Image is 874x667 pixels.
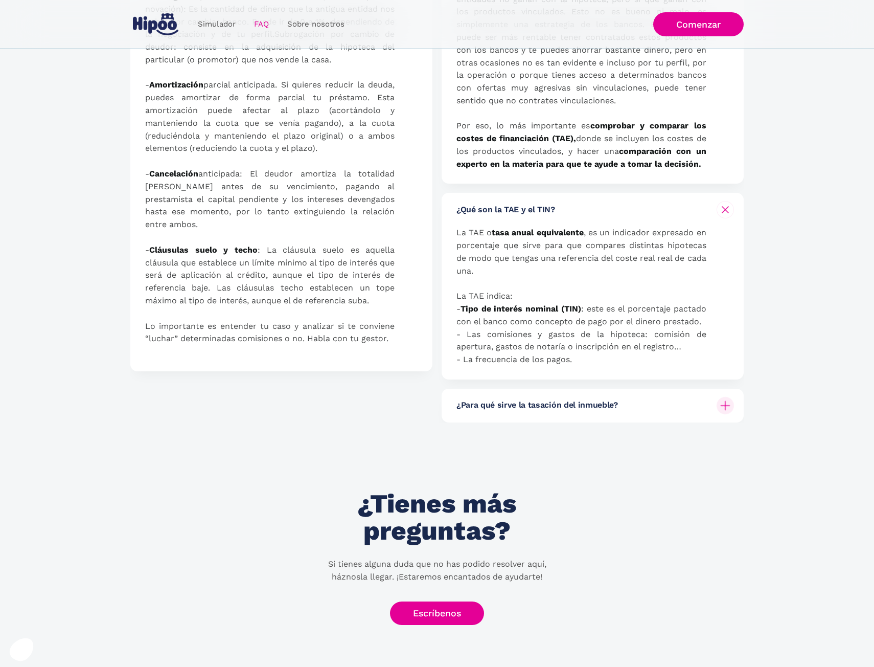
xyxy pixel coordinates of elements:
[390,602,484,626] a: Escríbenos
[314,558,560,584] p: Si tienes alguna duda que no has podido resolver aquí, háznosla llegar. ¡Estaremos encantados de ...
[319,490,555,545] h1: ¿Tienes más preguntas?
[456,399,618,411] h6: ¿Para qué sirve la tasación del inmueble?
[278,14,354,34] a: Sobre nosotros
[653,12,744,36] a: Comenzar
[149,80,203,90] strong: Amortización
[492,228,583,237] strong: tasa anual equivalente
[456,204,555,215] h6: ¿Qué son la TAE y el TIN?
[149,245,258,255] strong: Cláusulas suelo y techo
[461,304,581,314] strong: Tipo de interés nominal (TIN)
[189,14,245,34] a: Simulador
[149,169,198,179] strong: Cancelación
[130,9,180,39] a: home
[245,14,278,34] a: FAQ
[456,146,706,169] strong: comparación con un experto en la materia para que te ayude a tomar la decisión.
[456,227,706,366] p: La TAE o , es un indicador expresado en porcentaje que sirve para que compares distintas hipoteca...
